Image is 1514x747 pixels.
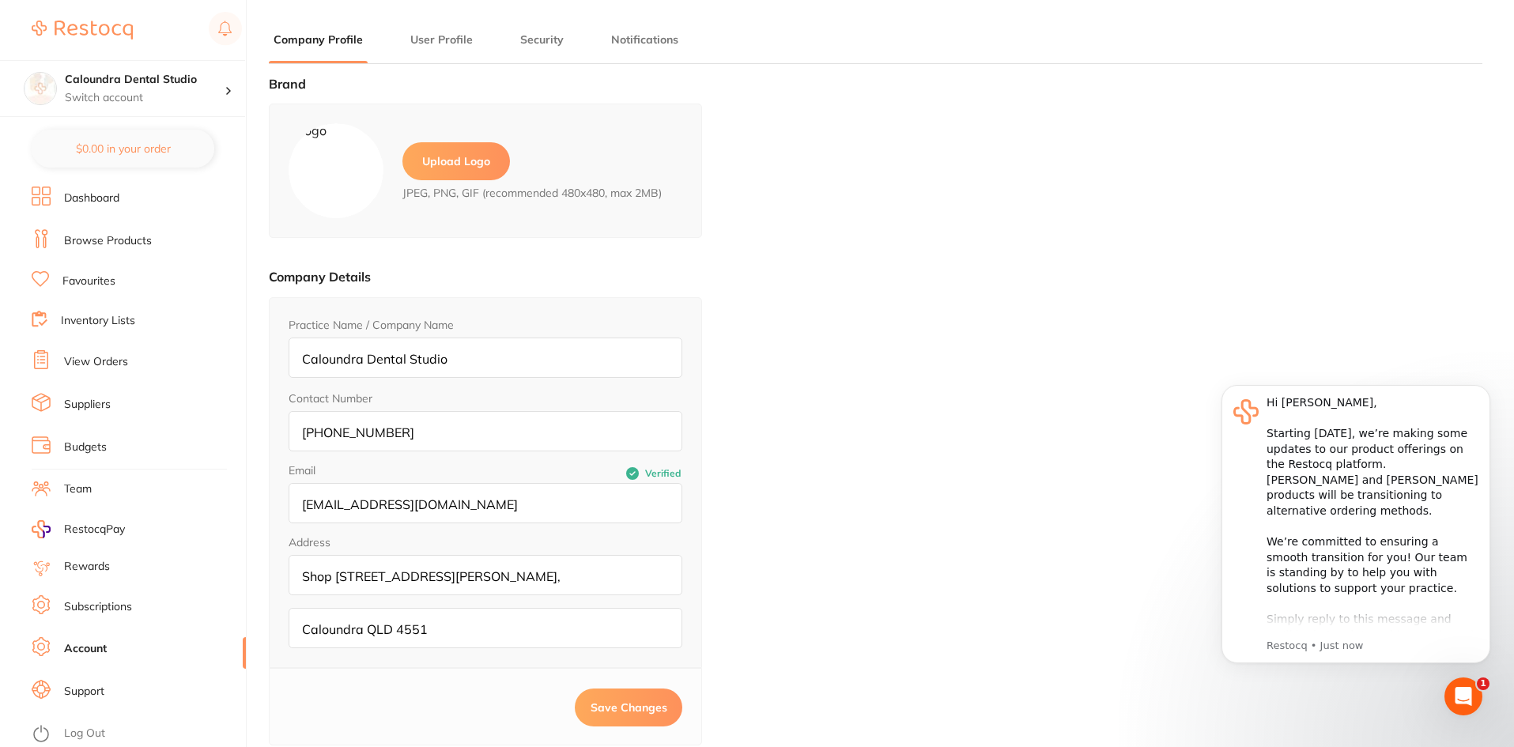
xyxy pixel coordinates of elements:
[64,599,132,615] a: Subscriptions
[64,726,105,741] a: Log Out
[62,274,115,289] a: Favourites
[269,269,371,285] label: Company Details
[402,142,510,180] label: Upload Logo
[591,700,667,715] span: Save Changes
[65,90,225,106] p: Switch account
[32,520,51,538] img: RestocqPay
[64,397,111,413] a: Suppliers
[32,722,241,747] button: Log Out
[1198,361,1514,704] iframe: Intercom notifications message
[32,520,125,538] a: RestocqPay
[406,32,478,47] button: User Profile
[1444,677,1482,715] iframe: Intercom live chat
[64,191,119,206] a: Dashboard
[289,392,372,405] label: Contact Number
[269,32,368,47] button: Company Profile
[25,73,56,104] img: Caloundra Dental Studio
[289,536,330,549] legend: Address
[645,468,681,479] span: Verified
[402,187,662,199] span: JPEG, PNG, GIF (recommended 480x480, max 2MB)
[32,21,133,40] img: Restocq Logo
[606,32,683,47] button: Notifications
[64,481,92,497] a: Team
[69,277,281,292] p: Message from Restocq, sent Just now
[64,233,152,249] a: Browse Products
[1477,677,1489,690] span: 1
[515,32,568,47] button: Security
[69,34,281,406] div: Hi [PERSON_NAME], ​ Starting [DATE], we’re making some updates to our product offerings on the Re...
[575,689,682,726] button: Save Changes
[64,440,107,455] a: Budgets
[64,522,125,538] span: RestocqPay
[269,76,306,92] label: Brand
[289,464,485,477] label: Email
[64,559,110,575] a: Rewards
[61,313,135,329] a: Inventory Lists
[32,12,133,48] a: Restocq Logo
[64,684,104,700] a: Support
[64,354,128,370] a: View Orders
[289,319,454,331] label: Practice Name / Company Name
[289,123,383,218] img: logo
[65,72,225,88] h4: Caloundra Dental Studio
[32,130,214,168] button: $0.00 in your order
[64,641,107,657] a: Account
